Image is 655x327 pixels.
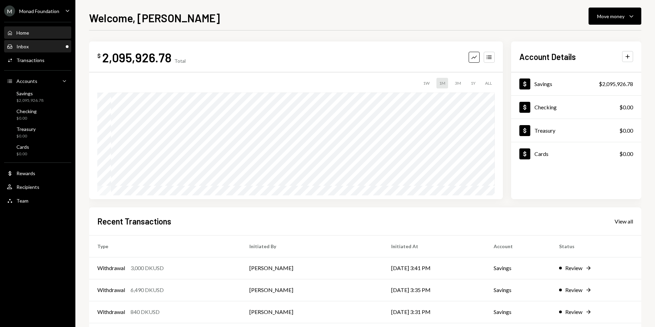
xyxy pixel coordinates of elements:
[534,104,557,110] div: Checking
[4,88,71,105] a: Savings$2,095,926.78
[511,119,641,142] a: Treasury$0.00
[420,78,432,88] div: 1W
[619,103,633,111] div: $0.00
[4,142,71,158] a: Cards$0.00
[589,8,641,25] button: Move money
[131,286,164,294] div: 6,490 DKUSD
[16,151,29,157] div: $0.00
[241,235,383,257] th: Initiated By
[4,181,71,193] a: Recipients
[16,90,44,96] div: Savings
[485,235,551,257] th: Account
[16,184,39,190] div: Recipients
[241,301,383,323] td: [PERSON_NAME]
[102,50,172,65] div: 2,095,926.78
[89,11,220,25] h1: Welcome, [PERSON_NAME]
[16,126,36,132] div: Treasury
[97,216,171,227] h2: Recent Transactions
[485,301,551,323] td: Savings
[4,194,71,207] a: Team
[131,264,164,272] div: 3,000 DKUSD
[4,5,15,16] div: M
[97,52,101,59] div: $
[16,44,29,49] div: Inbox
[16,133,36,139] div: $0.00
[241,279,383,301] td: [PERSON_NAME]
[599,80,633,88] div: $2,095,926.78
[383,279,485,301] td: [DATE] 3:35 PM
[131,308,160,316] div: 840 DKUSD
[16,57,45,63] div: Transactions
[16,198,28,204] div: Team
[4,167,71,179] a: Rewards
[468,78,478,88] div: 1Y
[19,8,59,14] div: Monad Foundation
[452,78,464,88] div: 3M
[16,116,37,121] div: $0.00
[519,51,576,62] h2: Account Details
[4,106,71,123] a: Checking$0.00
[436,78,448,88] div: 1M
[4,26,71,39] a: Home
[16,108,37,114] div: Checking
[511,96,641,119] a: Checking$0.00
[4,124,71,141] a: Treasury$0.00
[383,257,485,279] td: [DATE] 3:41 PM
[16,98,44,104] div: $2,095,926.78
[97,264,125,272] div: Withdrawal
[597,13,625,20] div: Move money
[97,308,125,316] div: Withdrawal
[89,235,241,257] th: Type
[174,58,186,64] div: Total
[615,218,633,225] div: View all
[511,142,641,165] a: Cards$0.00
[534,150,548,157] div: Cards
[4,75,71,87] a: Accounts
[383,301,485,323] td: [DATE] 3:31 PM
[485,257,551,279] td: Savings
[485,279,551,301] td: Savings
[4,40,71,52] a: Inbox
[534,127,555,134] div: Treasury
[511,72,641,95] a: Savings$2,095,926.78
[615,217,633,225] a: View all
[16,78,37,84] div: Accounts
[16,30,29,36] div: Home
[565,286,582,294] div: Review
[551,235,641,257] th: Status
[241,257,383,279] td: [PERSON_NAME]
[16,170,35,176] div: Rewards
[97,286,125,294] div: Withdrawal
[565,264,582,272] div: Review
[619,150,633,158] div: $0.00
[565,308,582,316] div: Review
[16,144,29,150] div: Cards
[482,78,495,88] div: ALL
[534,81,552,87] div: Savings
[4,54,71,66] a: Transactions
[383,235,485,257] th: Initiated At
[619,126,633,135] div: $0.00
